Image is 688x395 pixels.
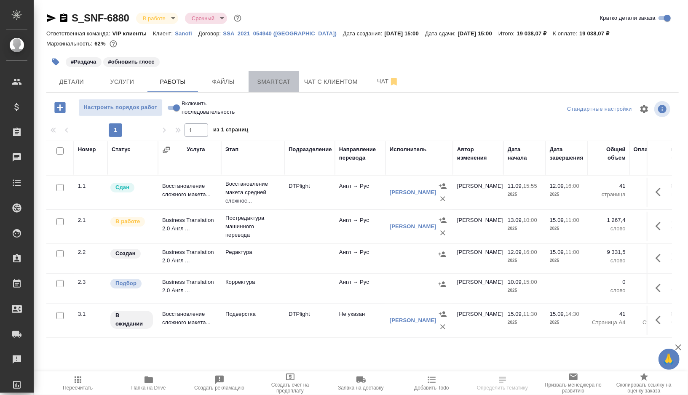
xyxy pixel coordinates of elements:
[654,101,672,117] span: Посмотреть информацию
[110,310,154,330] div: Исполнитель назначен, приступать к работе пока рано
[162,146,171,154] button: Сгруппировать
[634,248,676,256] p: 9 331,5
[189,15,217,22] button: Срочный
[115,217,140,226] p: В работе
[634,310,676,318] p: 41
[523,217,537,223] p: 10:00
[46,53,65,71] button: Добавить тэг
[175,29,198,37] a: Sanofi
[453,244,503,273] td: [PERSON_NAME]
[339,145,381,162] div: Направление перевода
[390,189,436,195] a: [PERSON_NAME]
[634,182,676,190] p: 41
[634,318,676,327] p: Страница А4
[508,279,523,285] p: 10.09,
[550,256,584,265] p: 2025
[158,274,221,303] td: Business Translation 2.0 Англ ...
[78,99,163,116] button: Настроить порядок работ
[213,125,249,137] span: из 1 страниц
[260,382,321,394] span: Создать счет на предоплату
[592,145,626,162] div: Общий объем
[538,371,609,395] button: Призвать менеджера по развитию
[592,310,626,318] p: 41
[78,278,103,286] div: 2.3
[436,180,449,192] button: Назначить
[158,212,221,241] td: Business Translation 2.0 Англ ...
[115,249,136,258] p: Создан
[609,371,680,395] button: Скопировать ссылку на оценку заказа
[71,58,96,66] p: #Раздача
[523,311,537,317] p: 11:30
[436,248,449,261] button: Назначить
[184,371,255,395] button: Создать рекламацию
[43,371,113,395] button: Пересчитать
[78,216,103,224] div: 2.1
[508,217,523,223] p: 13.09,
[284,178,335,207] td: DTPlight
[592,224,626,233] p: слово
[203,77,244,87] span: Файлы
[65,58,102,65] span: Раздача
[185,13,227,24] div: В работе
[198,30,223,37] p: Договор:
[182,99,247,116] span: Включить последовательность
[46,13,56,23] button: Скопировать ссылку для ЯМессенджера
[651,182,671,202] button: Здесь прячутся важные кнопки
[592,278,626,286] p: 0
[592,190,626,199] p: страница
[158,178,221,207] td: Восстановление сложного макета...
[436,278,449,291] button: Назначить
[467,371,538,395] button: Определить тематику
[78,310,103,318] div: 3.1
[46,30,112,37] p: Ответственная команда:
[651,248,671,268] button: Здесь прячутся важные кнопки
[523,249,537,255] p: 16:00
[289,145,332,154] div: Подразделение
[565,249,579,255] p: 11:00
[592,318,626,327] p: Страница А4
[651,310,671,330] button: Здесь прячутся важные кнопки
[110,278,154,289] div: Можно подбирать исполнителей
[634,190,676,199] p: страница
[94,40,107,47] p: 62%
[508,311,523,317] p: 15.09,
[634,256,676,265] p: слово
[368,76,408,87] span: Чат
[225,145,238,154] div: Этап
[550,224,584,233] p: 2025
[136,13,178,24] div: В работе
[579,30,616,37] p: 19 038,07 ₽
[592,256,626,265] p: слово
[508,224,541,233] p: 2025
[550,311,565,317] p: 15.09,
[662,350,676,368] span: 🙏
[523,183,537,189] p: 15:55
[115,183,129,192] p: Сдан
[223,29,343,37] a: SSA_2021_054940 ([GEOGRAPHIC_DATA])
[565,183,579,189] p: 16:00
[108,58,155,66] p: #обновить глосс
[59,13,69,23] button: Скопировать ссылку
[508,249,523,255] p: 12.09,
[508,190,541,199] p: 2025
[343,30,384,37] p: Дата создания:
[115,311,148,328] p: В ожидании
[477,385,528,391] span: Определить тематику
[634,99,654,119] span: Настроить таблицу
[458,30,498,37] p: [DATE] 15:00
[436,192,449,205] button: Удалить
[498,30,517,37] p: Итого:
[108,38,119,49] button: 6058.52 RUB;
[335,274,385,303] td: Англ → Рус
[46,40,94,47] p: Маржинальность:
[153,30,175,37] p: Клиент:
[102,58,161,65] span: обновить глосс
[425,30,458,37] p: Дата сдачи:
[523,279,537,285] p: 15:00
[48,99,72,116] button: Добавить работу
[78,145,96,154] div: Номер
[63,385,93,391] span: Пересчитать
[390,317,436,323] a: [PERSON_NAME]
[158,244,221,273] td: Business Translation 2.0 Англ ...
